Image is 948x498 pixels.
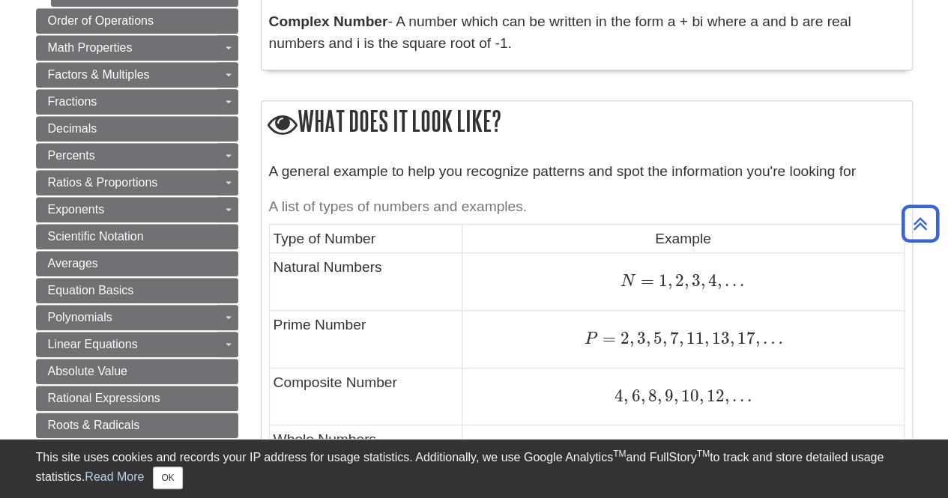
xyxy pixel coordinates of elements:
[896,213,944,234] a: Back to Top
[85,470,144,483] a: Read More
[462,224,904,252] td: Example
[36,413,238,438] a: Roots & Radicals
[598,328,616,348] span: =
[36,8,238,34] a: Order of Operations
[36,143,238,168] a: Percents
[36,89,238,115] a: Fractions
[36,224,238,249] a: Scientific Notation
[635,270,653,291] span: =
[661,386,673,406] span: 9
[269,11,905,55] p: - A number which can be written in the form a + bi where a and b are real numbers and i is the sq...
[36,251,238,276] a: Averages
[628,386,640,406] span: 6
[616,328,630,348] span: 2
[48,230,144,243] span: Scientific Notation
[36,62,238,88] a: Factors & Multiples
[48,284,134,297] span: Equation Basics
[644,386,656,406] span: 8
[48,122,97,135] span: Decimals
[36,449,913,489] div: This site uses cookies and records your IP address for usage statistics. Additionally, we use Goo...
[729,270,737,291] span: .
[656,386,661,406] span: ,
[153,467,182,489] button: Close
[48,311,112,324] span: Polynomials
[48,176,158,189] span: Ratios & Proportions
[653,270,667,291] span: 1
[667,328,679,348] span: 7
[698,386,703,406] span: ,
[700,270,704,291] span: ,
[48,419,140,431] span: Roots & Radicals
[734,328,755,348] span: 17
[269,224,462,252] td: Type of Number
[683,270,688,291] span: ,
[662,328,667,348] span: ,
[744,386,752,406] span: .
[36,35,238,61] a: Math Properties
[615,386,624,406] span: 4
[667,270,671,291] span: ,
[730,328,734,348] span: ,
[585,331,598,347] span: P
[48,338,138,350] span: Linear Equations
[269,310,462,368] td: Prime Number
[48,203,105,216] span: Exponents
[36,332,238,357] a: Linear Equations
[634,328,646,348] span: 3
[679,328,683,348] span: ,
[48,149,95,162] span: Percents
[36,386,238,411] a: Rational Expressions
[269,13,388,29] b: Complex Number
[36,116,238,142] a: Decimals
[717,270,722,291] span: ,
[709,328,730,348] span: 13
[737,386,744,406] span: .
[683,328,704,348] span: 11
[728,386,736,406] span: .
[755,328,760,348] span: ,
[671,270,683,291] span: 2
[703,386,724,406] span: 12
[613,449,626,459] sup: TM
[48,392,160,404] span: Rational Expressions
[646,328,650,348] span: ,
[688,270,700,291] span: 3
[36,197,238,222] a: Exponents
[697,449,710,459] sup: TM
[48,68,150,81] span: Factors & Multiples
[760,328,783,348] span: …
[48,14,154,27] span: Order of Operations
[704,270,716,291] span: 4
[673,386,677,406] span: ,
[630,328,634,348] span: ,
[269,425,462,483] td: Whole Numbers
[48,365,127,377] span: Absolute Value
[36,359,238,384] a: Absolute Value
[48,41,133,54] span: Math Properties
[36,278,238,303] a: Equation Basics
[36,305,238,330] a: Polynomials
[624,386,628,406] span: ,
[704,328,709,348] span: ,
[269,190,905,224] caption: A list of types of numbers and examples.
[269,161,905,183] p: A general example to help you recognize patterns and spot the information you're looking for
[722,270,729,291] span: .
[737,270,744,291] span: .
[269,368,462,425] td: Composite Number
[48,95,97,108] span: Fractions
[677,386,698,406] span: 10
[724,386,728,406] span: ,
[650,328,662,348] span: 5
[36,170,238,195] a: Ratios & Proportions
[48,257,98,270] span: Averages
[621,273,635,290] span: N
[640,386,644,406] span: ,
[269,253,462,311] td: Natural Numbers
[262,101,912,144] h2: What does it look like?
